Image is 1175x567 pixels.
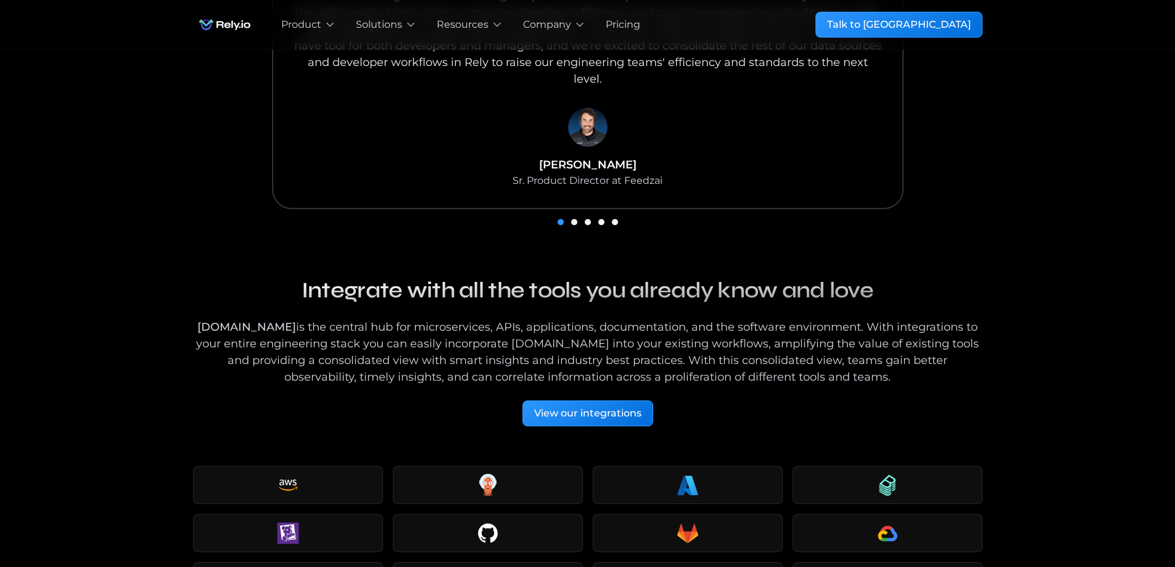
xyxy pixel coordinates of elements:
[558,219,564,225] div: Show slide 1 of 5
[356,17,402,32] div: Solutions
[539,157,637,173] div: [PERSON_NAME]
[827,17,971,32] div: Talk to [GEOGRAPHIC_DATA]
[534,406,641,421] div: View our integrations
[571,219,577,225] div: Show slide 2 of 5
[281,17,321,32] div: Product
[193,12,257,37] a: home
[193,12,257,37] img: Rely.io logo
[513,173,662,188] div: Sr. Product Director at Feedzai
[612,219,618,225] div: Show slide 5 of 5
[197,320,296,334] a: [DOMAIN_NAME]
[815,12,983,38] a: Talk to [GEOGRAPHIC_DATA]
[193,272,983,309] h2: Integrate with all the tools you already know and love
[598,219,604,225] div: Show slide 4 of 5
[522,400,653,426] a: View our integrations
[437,17,489,32] div: Resources
[1094,486,1158,550] iframe: Chatbot
[523,17,571,32] div: Company
[193,319,983,386] div: is the central hub for microservices, APIs, applications, documentation, and the software environ...
[585,219,591,225] div: Show slide 3 of 5
[606,17,640,32] a: Pricing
